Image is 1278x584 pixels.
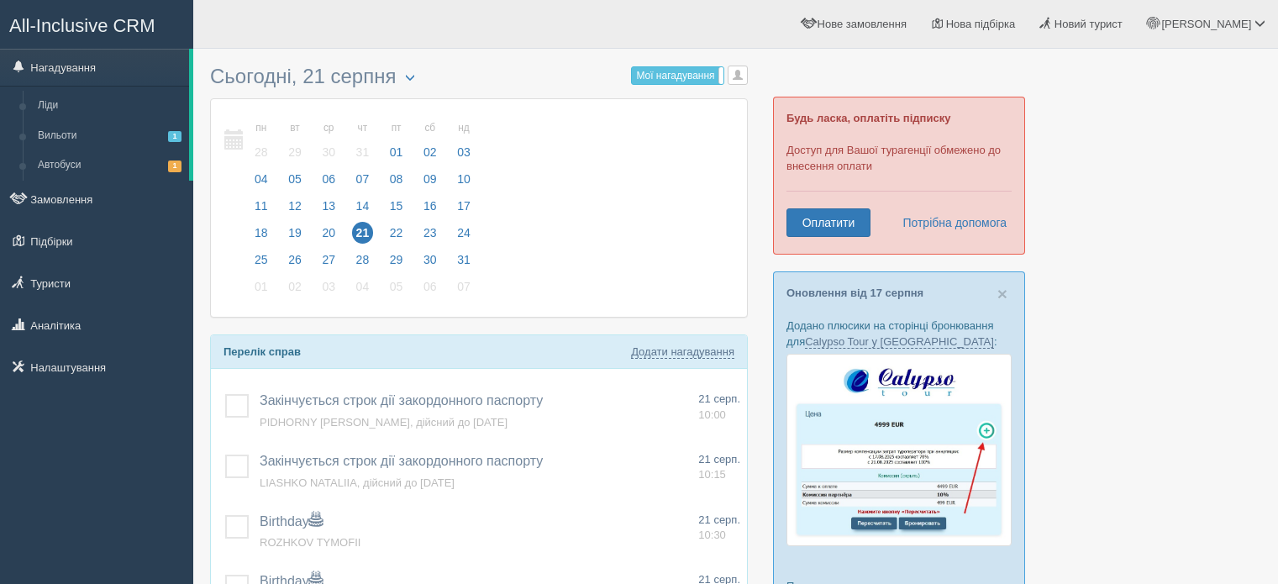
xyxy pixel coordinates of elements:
a: 28 [347,250,379,277]
span: 25 [250,249,272,271]
span: All-Inclusive CRM [9,15,155,36]
a: 18 [245,224,277,250]
a: сб 02 [414,112,446,170]
span: 20 [318,222,339,244]
a: 11 [245,197,277,224]
a: 24 [448,224,476,250]
a: 05 [279,170,311,197]
a: Оновлення від 17 серпня [786,287,923,299]
img: calypso-tour-proposal-crm-for-travel-agency.jpg [786,354,1012,546]
span: 29 [386,249,408,271]
span: 19 [284,222,306,244]
a: 14 [347,197,379,224]
span: 05 [284,168,306,190]
span: 10:00 [698,408,726,421]
a: 26 [279,250,311,277]
span: 28 [250,141,272,163]
a: пн 28 [245,112,277,170]
span: 02 [419,141,441,163]
span: 1 [168,131,181,142]
span: 11 [250,195,272,217]
a: All-Inclusive CRM [1,1,192,47]
span: × [997,284,1007,303]
a: 04 [245,170,277,197]
a: 03 [313,277,344,304]
span: [PERSON_NAME] [1161,18,1251,30]
a: 07 [448,277,476,304]
span: 21 серп. [698,392,740,405]
a: 08 [381,170,413,197]
a: 23 [414,224,446,250]
a: Потрібна допомога [891,208,1007,237]
span: 04 [250,168,272,190]
a: 25 [245,250,277,277]
a: 10 [448,170,476,197]
a: вт 29 [279,112,311,170]
span: 27 [318,249,339,271]
span: 22 [386,222,408,244]
span: Нове замовлення [818,18,907,30]
a: 21 [347,224,379,250]
a: 19 [279,224,311,250]
a: Додати нагадування [631,345,734,359]
a: 15 [381,197,413,224]
span: 07 [352,168,374,190]
span: 16 [419,195,441,217]
h3: Сьогодні, 21 серпня [210,66,748,90]
span: 10:30 [698,529,726,541]
span: 21 серп. [698,453,740,466]
span: 31 [352,141,374,163]
a: 21 серп. 10:15 [698,452,740,483]
b: Будь ласка, оплатіть підписку [786,112,950,124]
a: Оплатити [786,208,870,237]
span: 10 [453,168,475,190]
a: 20 [313,224,344,250]
span: 06 [318,168,339,190]
span: 31 [453,249,475,271]
b: Перелік справ [224,345,301,358]
span: Нова підбірка [946,18,1016,30]
a: чт 31 [347,112,379,170]
a: 29 [381,250,413,277]
a: 16 [414,197,446,224]
span: 01 [386,141,408,163]
small: вт [284,121,306,135]
a: ROZHKOV TYMOFII [260,536,360,549]
span: 09 [419,168,441,190]
span: 17 [453,195,475,217]
a: 01 [245,277,277,304]
a: ср 30 [313,112,344,170]
a: Закінчується строк дії закордонного паспорту [260,393,543,408]
a: 02 [279,277,311,304]
span: 02 [284,276,306,297]
a: 05 [381,277,413,304]
span: 1 [168,160,181,171]
span: 05 [386,276,408,297]
span: 06 [419,276,441,297]
a: 21 серп. 10:00 [698,392,740,423]
span: 21 [352,222,374,244]
a: 06 [414,277,446,304]
small: сб [419,121,441,135]
span: 04 [352,276,374,297]
a: нд 03 [448,112,476,170]
a: 31 [448,250,476,277]
div: Доступ для Вашої турагенції обмежено до внесення оплати [773,97,1025,255]
button: Close [997,285,1007,303]
a: 21 серп. 10:30 [698,513,740,544]
span: 15 [386,195,408,217]
a: 17 [448,197,476,224]
span: 03 [318,276,339,297]
small: ср [318,121,339,135]
a: Автобуси1 [30,150,189,181]
a: LIASHKO NATALIIA, дійсний до [DATE] [260,476,455,489]
small: нд [453,121,475,135]
a: 04 [347,277,379,304]
a: Закінчується строк дії закордонного паспорту [260,454,543,468]
span: 01 [250,276,272,297]
a: пт 01 [381,112,413,170]
span: 29 [284,141,306,163]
